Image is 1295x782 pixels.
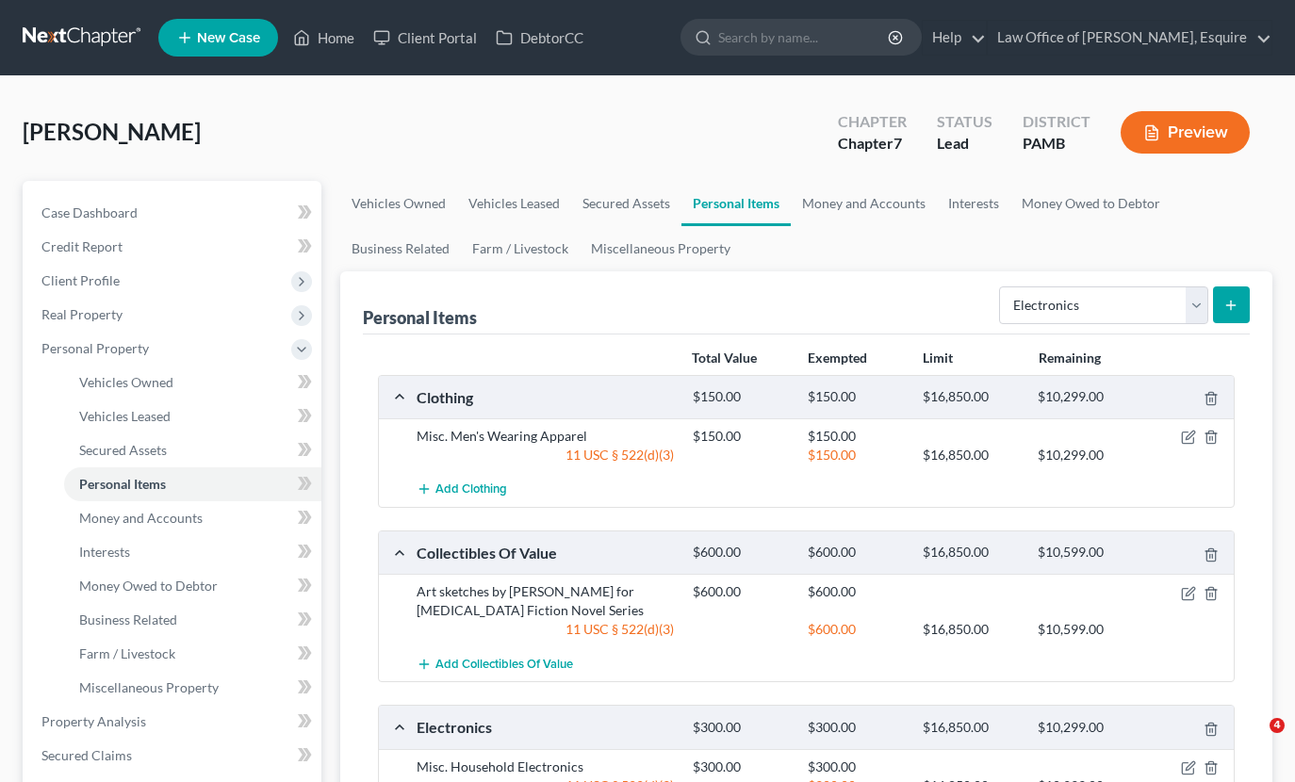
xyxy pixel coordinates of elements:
[1023,133,1090,155] div: PAMB
[26,705,321,739] a: Property Analysis
[913,719,1028,737] div: $16,850.00
[41,747,132,763] span: Secured Claims
[486,21,593,55] a: DebtorCC
[461,226,580,271] a: Farm / Livestock
[692,350,757,366] strong: Total Value
[808,350,867,366] strong: Exempted
[340,181,457,226] a: Vehicles Owned
[683,582,798,601] div: $600.00
[913,544,1028,562] div: $16,850.00
[937,111,992,133] div: Status
[26,230,321,264] a: Credit Report
[79,578,218,594] span: Money Owed to Debtor
[798,427,913,446] div: $150.00
[893,134,902,152] span: 7
[417,646,573,681] button: Add Collectibles Of Value
[1028,620,1143,639] div: $10,599.00
[64,433,321,467] a: Secured Assets
[364,21,486,55] a: Client Portal
[197,31,260,45] span: New Case
[284,21,364,55] a: Home
[79,544,130,560] span: Interests
[64,467,321,501] a: Personal Items
[1010,181,1172,226] a: Money Owed to Debtor
[64,637,321,671] a: Farm / Livestock
[64,671,321,705] a: Miscellaneous Property
[683,388,798,406] div: $150.00
[407,758,683,776] div: Misc. Household Electronics
[683,427,798,446] div: $150.00
[798,758,913,776] div: $300.00
[79,679,219,695] span: Miscellaneous Property
[913,446,1028,464] div: $16,850.00
[64,603,321,637] a: Business Related
[937,133,992,155] div: Lead
[798,388,913,406] div: $150.00
[407,717,683,737] div: Electronics
[79,476,166,492] span: Personal Items
[457,181,571,226] a: Vehicles Leased
[407,620,683,639] div: 11 USC § 522(d)(3)
[683,544,798,562] div: $600.00
[1028,446,1143,464] div: $10,299.00
[41,306,123,322] span: Real Property
[41,272,120,288] span: Client Profile
[580,226,742,271] a: Miscellaneous Property
[913,620,1028,639] div: $16,850.00
[407,446,683,464] div: 11 USC § 522(d)(3)
[64,501,321,535] a: Money and Accounts
[64,366,321,399] a: Vehicles Owned
[23,118,201,145] span: [PERSON_NAME]
[683,719,798,737] div: $300.00
[435,657,573,672] span: Add Collectibles Of Value
[923,350,953,366] strong: Limit
[435,482,507,497] span: Add Clothing
[340,226,461,271] a: Business Related
[923,21,986,55] a: Help
[79,374,173,390] span: Vehicles Owned
[571,181,681,226] a: Secured Assets
[1039,350,1101,366] strong: Remaining
[41,204,138,220] span: Case Dashboard
[798,446,913,464] div: $150.00
[26,196,321,230] a: Case Dashboard
[1270,718,1285,733] span: 4
[64,535,321,569] a: Interests
[1121,111,1250,154] button: Preview
[1231,718,1276,763] iframe: Intercom live chat
[1028,719,1143,737] div: $10,299.00
[798,719,913,737] div: $300.00
[913,388,1028,406] div: $16,850.00
[681,181,791,226] a: Personal Items
[64,569,321,603] a: Money Owed to Debtor
[937,181,1010,226] a: Interests
[1028,544,1143,562] div: $10,599.00
[41,713,146,729] span: Property Analysis
[64,399,321,433] a: Vehicles Leased
[1028,388,1143,406] div: $10,299.00
[838,133,907,155] div: Chapter
[838,111,907,133] div: Chapter
[798,544,913,562] div: $600.00
[79,611,177,627] span: Business Related
[791,181,937,226] a: Money and Accounts
[407,582,683,620] div: Art sketches by [PERSON_NAME] for [MEDICAL_DATA] Fiction Novel Series
[407,427,683,446] div: Misc. Men's Wearing Apparel
[683,758,798,776] div: $300.00
[718,20,891,55] input: Search by name...
[1023,111,1090,133] div: District
[407,387,683,407] div: Clothing
[798,582,913,601] div: $600.00
[79,442,167,458] span: Secured Assets
[41,340,149,356] span: Personal Property
[41,238,123,254] span: Credit Report
[407,543,683,562] div: Collectibles Of Value
[988,21,1271,55] a: Law Office of [PERSON_NAME], Esquire
[363,306,477,329] div: Personal Items
[798,620,913,639] div: $600.00
[26,739,321,773] a: Secured Claims
[79,408,171,424] span: Vehicles Leased
[79,645,175,661] span: Farm / Livestock
[417,472,507,507] button: Add Clothing
[79,510,203,526] span: Money and Accounts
